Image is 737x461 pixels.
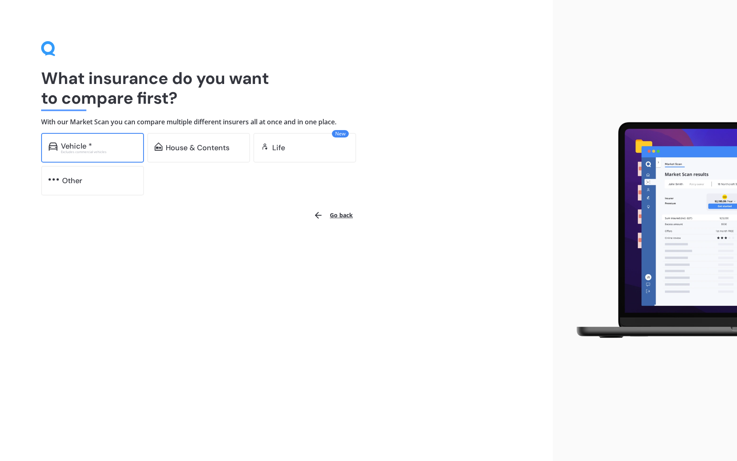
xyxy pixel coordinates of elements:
h1: What insurance do you want to compare first? [41,68,512,108]
div: Excludes commercial vehicles [61,150,137,154]
img: life.f720d6a2d7cdcd3ad642.svg [261,142,269,151]
div: Other [62,177,82,185]
div: Vehicle * [61,142,92,150]
img: other.81dba5aafe580aa69f38.svg [49,175,59,184]
span: New [332,130,349,137]
img: home-and-contents.b802091223b8502ef2dd.svg [155,142,162,151]
img: car.f15378c7a67c060ca3f3.svg [49,142,58,151]
div: House & Contents [166,144,229,152]
div: Life [272,144,285,152]
h4: With our Market Scan you can compare multiple different insurers all at once and in one place. [41,118,512,126]
img: laptop.webp [565,117,737,344]
button: Go back [308,205,358,225]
